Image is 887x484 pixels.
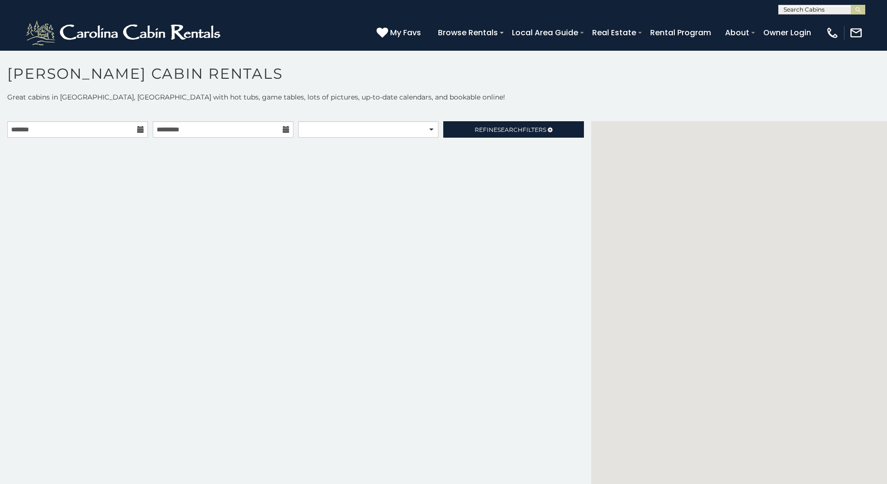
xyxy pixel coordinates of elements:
[443,121,584,138] a: RefineSearchFilters
[826,26,839,40] img: phone-regular-white.png
[758,24,816,41] a: Owner Login
[497,126,523,133] span: Search
[507,24,583,41] a: Local Area Guide
[475,126,546,133] span: Refine Filters
[390,27,421,39] span: My Favs
[377,27,423,39] a: My Favs
[24,18,225,47] img: White-1-2.png
[433,24,503,41] a: Browse Rentals
[849,26,863,40] img: mail-regular-white.png
[720,24,754,41] a: About
[587,24,641,41] a: Real Estate
[645,24,716,41] a: Rental Program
